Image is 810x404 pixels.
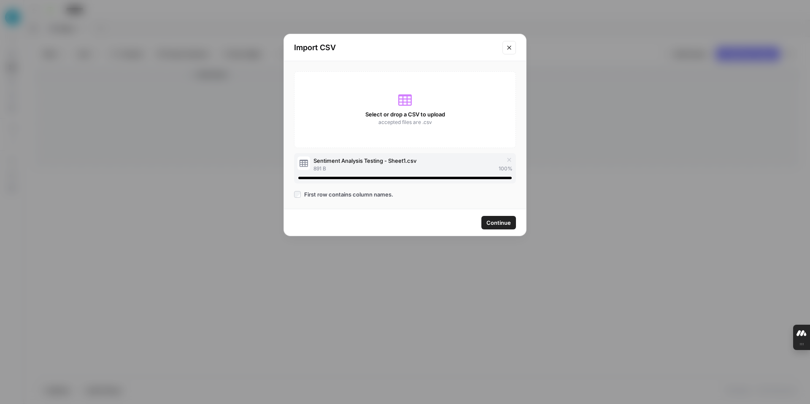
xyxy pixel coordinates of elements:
button: Close modal [502,41,516,54]
span: 100 % [499,165,513,172]
input: First row contains column names. [294,191,301,198]
h2: Import CSV [294,42,497,54]
span: First row contains column names. [304,190,393,199]
span: accepted files are .csv [378,119,432,126]
span: Continue [486,218,511,227]
span: 891 B [313,165,326,172]
span: Select or drop a CSV to upload [365,110,445,119]
span: Sentiment Analysis Testing - Sheet1.csv [313,156,416,165]
button: Continue [481,216,516,229]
